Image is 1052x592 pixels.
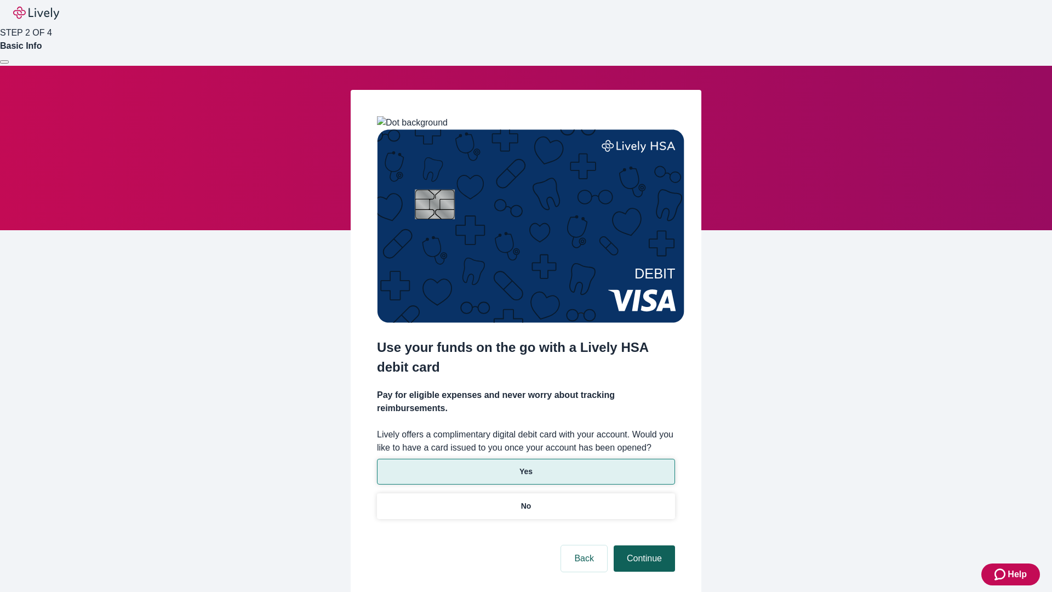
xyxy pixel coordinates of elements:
[377,459,675,485] button: Yes
[561,545,607,572] button: Back
[377,116,448,129] img: Dot background
[377,129,684,323] img: Debit card
[377,389,675,415] h4: Pay for eligible expenses and never worry about tracking reimbursements.
[377,493,675,519] button: No
[994,568,1008,581] svg: Zendesk support icon
[377,428,675,454] label: Lively offers a complimentary digital debit card with your account. Would you like to have a card...
[377,338,675,377] h2: Use your funds on the go with a Lively HSA debit card
[521,500,531,512] p: No
[519,466,533,477] p: Yes
[981,563,1040,585] button: Zendesk support iconHelp
[13,7,59,20] img: Lively
[614,545,675,572] button: Continue
[1008,568,1027,581] span: Help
